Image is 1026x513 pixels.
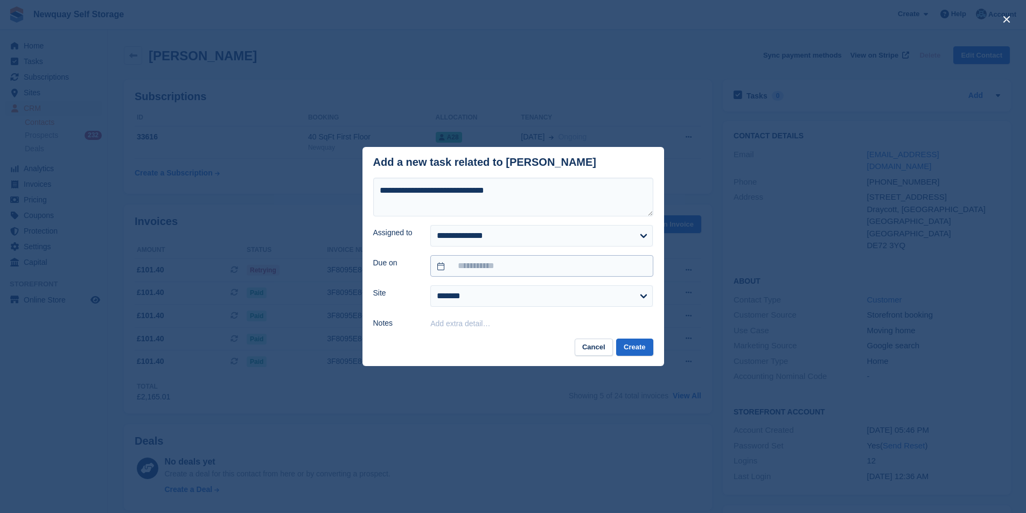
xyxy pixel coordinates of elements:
[616,339,653,356] button: Create
[373,227,418,238] label: Assigned to
[373,156,597,168] div: Add a new task related to [PERSON_NAME]
[373,257,418,269] label: Due on
[998,11,1015,28] button: close
[373,287,418,299] label: Site
[373,318,418,329] label: Notes
[430,319,490,328] button: Add extra detail…
[575,339,613,356] button: Cancel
